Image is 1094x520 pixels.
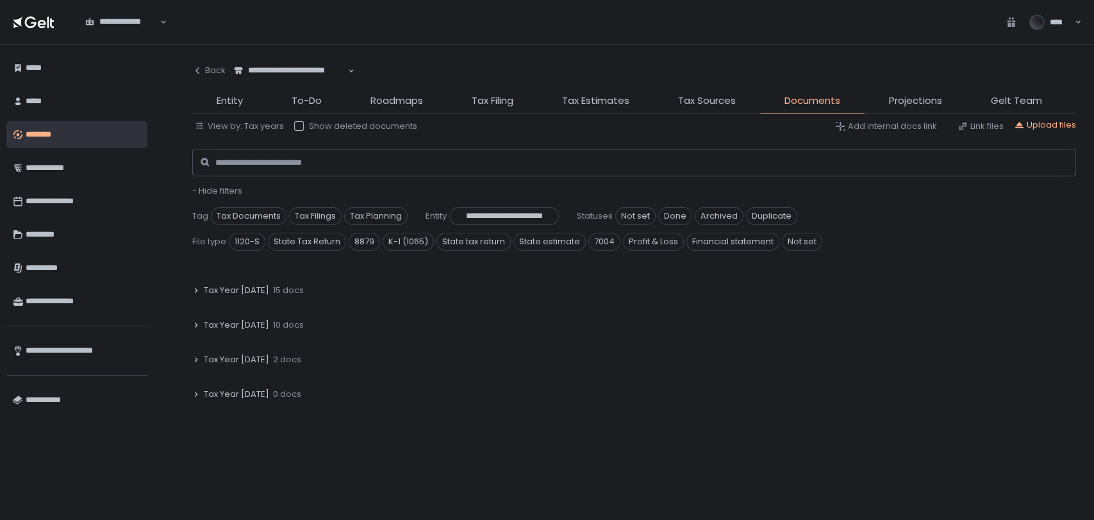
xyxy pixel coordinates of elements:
[991,94,1042,108] span: Gelt Team
[204,319,269,331] span: Tax Year [DATE]
[292,94,322,108] span: To-Do
[204,389,269,400] span: Tax Year [DATE]
[77,9,167,36] div: Search for option
[289,207,342,225] span: Tax Filings
[273,319,304,331] span: 10 docs
[204,285,269,296] span: Tax Year [DATE]
[686,233,779,251] span: Financial statement
[85,28,159,40] input: Search for option
[889,94,942,108] span: Projections
[226,58,354,85] div: Search for option
[383,233,434,251] span: K-1 (1065)
[678,94,736,108] span: Tax Sources
[192,58,226,83] button: Back
[192,65,226,76] div: Back
[436,233,511,251] span: State tax return
[234,76,347,89] input: Search for option
[957,121,1004,132] button: Link files
[513,233,586,251] span: State estimate
[229,233,265,251] span: 1120-S
[577,210,613,222] span: Statuses
[192,236,226,247] span: File type
[472,94,513,108] span: Tax Filing
[782,233,822,251] span: Not set
[658,207,692,225] span: Done
[217,94,243,108] span: Entity
[192,210,208,222] span: Tag
[268,233,346,251] span: State Tax Return
[562,94,629,108] span: Tax Estimates
[623,233,684,251] span: Profit & Loss
[615,207,656,225] span: Not set
[835,121,937,132] button: Add internal docs link
[204,354,269,365] span: Tax Year [DATE]
[211,207,286,225] span: Tax Documents
[273,354,301,365] span: 2 docs
[273,389,301,400] span: 0 docs
[192,185,242,197] button: - Hide filters
[192,185,242,197] span: - Hide filters
[1014,119,1076,131] button: Upload files
[370,94,423,108] span: Roadmaps
[784,94,840,108] span: Documents
[195,121,284,132] button: View by: Tax years
[426,210,447,222] span: Entity
[746,207,797,225] span: Duplicate
[273,285,304,296] span: 15 docs
[344,207,408,225] span: Tax Planning
[695,207,743,225] span: Archived
[588,233,620,251] span: 7004
[349,233,380,251] span: 8879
